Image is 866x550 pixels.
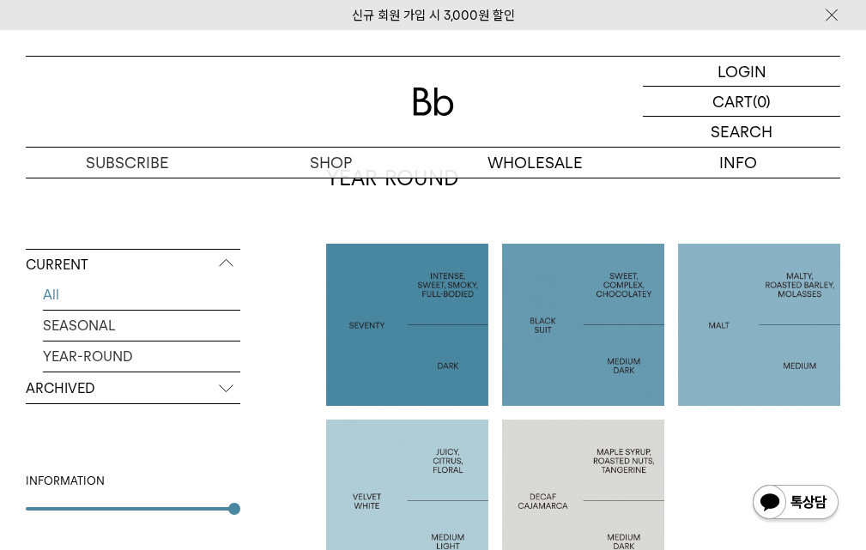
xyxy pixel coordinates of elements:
[43,280,240,310] a: All
[637,148,840,178] p: INFO
[26,373,240,404] p: ARCHIVED
[502,244,664,406] a: 블랙수트BLACK SUIT
[413,88,454,116] img: 로고
[352,8,515,23] a: 신규 회원 가입 시 3,000원 할인
[751,483,840,524] img: 카카오톡 채널 1:1 채팅 버튼
[643,57,840,87] a: LOGIN
[678,244,840,406] a: 몰트MALT
[711,117,772,147] p: SEARCH
[643,87,840,117] a: CART (0)
[26,148,229,178] a: SUBSCRIBE
[753,87,771,116] p: (0)
[26,250,240,281] p: CURRENT
[229,148,433,178] a: SHOP
[26,473,240,490] div: INFORMATION
[43,311,240,341] a: SEASONAL
[712,87,753,116] p: CART
[326,244,488,406] a: 세븐티SEVENTY
[433,148,637,178] p: WHOLESALE
[718,57,766,86] p: LOGIN
[43,341,240,372] a: YEAR-ROUND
